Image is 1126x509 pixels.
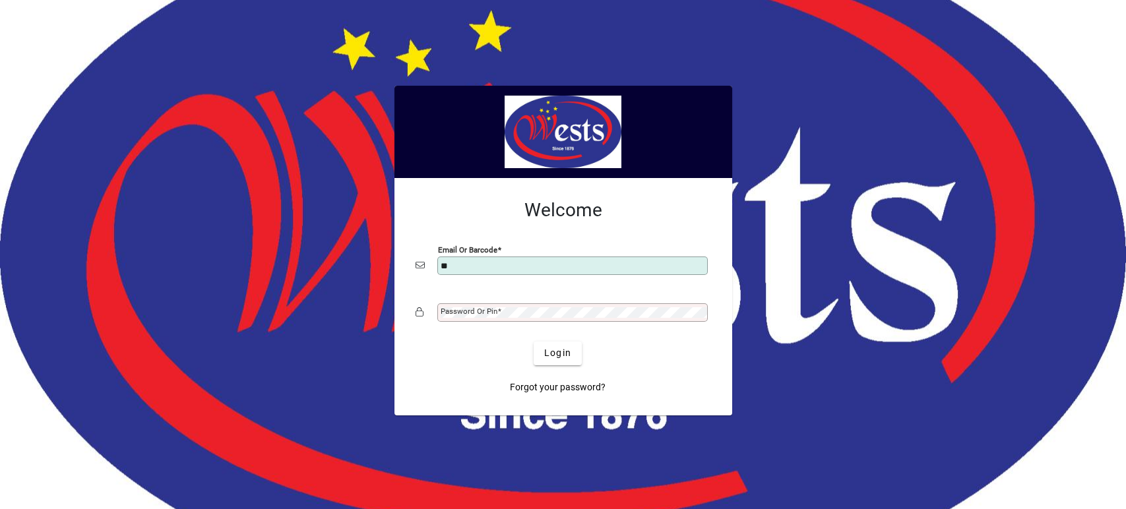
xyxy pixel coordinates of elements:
[438,245,497,254] mat-label: Email or Barcode
[441,307,497,316] mat-label: Password or Pin
[416,199,711,222] h2: Welcome
[544,346,571,360] span: Login
[534,342,582,365] button: Login
[510,380,606,394] span: Forgot your password?
[505,376,611,400] a: Forgot your password?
